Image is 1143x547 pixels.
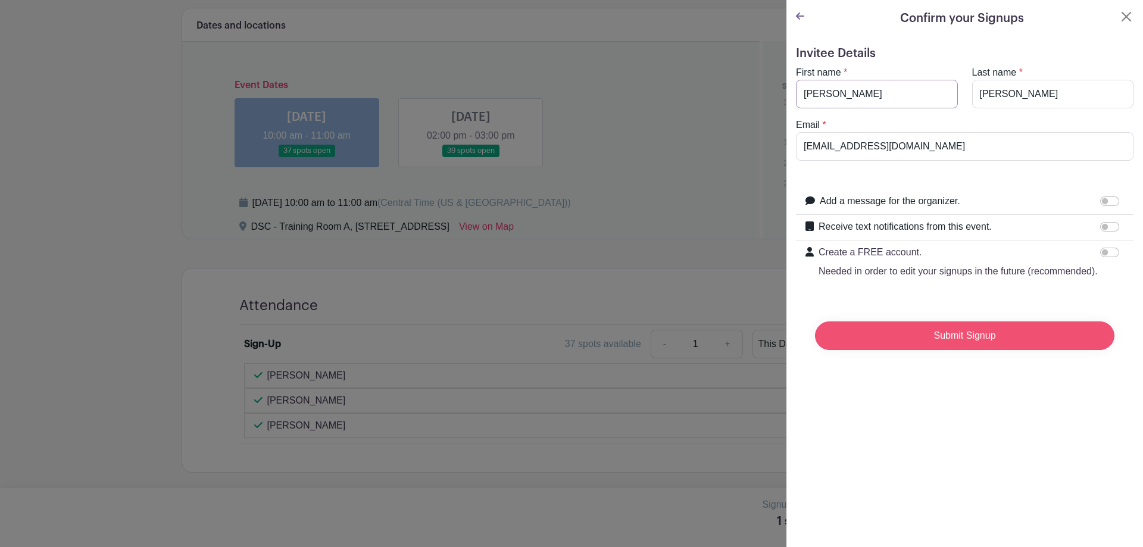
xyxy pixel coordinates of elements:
[900,10,1024,27] h5: Confirm your Signups
[815,321,1114,350] input: Submit Signup
[972,65,1017,80] label: Last name
[1119,10,1133,24] button: Close
[819,245,1098,260] p: Create a FREE account.
[819,264,1098,279] p: Needed in order to edit your signups in the future (recommended).
[820,194,960,208] label: Add a message for the organizer.
[796,65,841,80] label: First name
[819,220,992,234] label: Receive text notifications from this event.
[796,118,820,132] label: Email
[796,46,1133,61] h5: Invitee Details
